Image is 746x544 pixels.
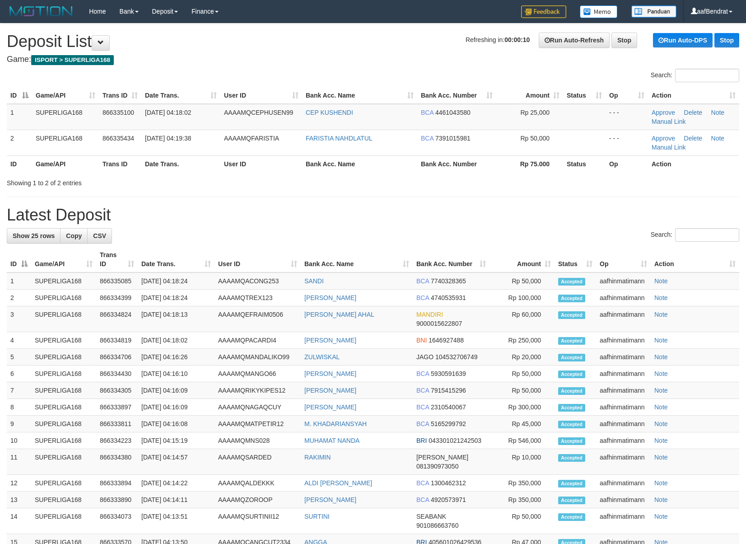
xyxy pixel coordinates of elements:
[31,290,96,306] td: SUPERLIGA168
[416,437,427,444] span: BRI
[31,349,96,366] td: SUPERLIGA168
[32,104,99,130] td: SUPERLIGA168
[96,492,138,508] td: 866333890
[138,492,214,508] td: [DATE] 04:14:11
[466,36,530,43] span: Refreshing in:
[138,349,214,366] td: [DATE] 04:16:26
[606,130,648,155] td: - - -
[96,416,138,432] td: 866333811
[96,290,138,306] td: 866334399
[416,337,427,344] span: BNI
[558,421,585,428] span: Accepted
[490,492,555,508] td: Rp 350,000
[301,247,413,272] th: Bank Acc. Name: activate to sort column ascending
[416,311,443,318] span: MANDIRI
[596,416,651,432] td: aafhinmatimann
[596,306,651,332] td: aafhinmatimann
[651,69,739,82] label: Search:
[214,290,301,306] td: AAAAMQTREX123
[103,109,134,116] span: 866335100
[490,366,555,382] td: Rp 50,000
[596,272,651,290] td: aafhinmatimann
[416,353,434,361] span: JAGO
[96,449,138,475] td: 866334380
[224,135,279,142] span: AAAAMQFARISTIA
[416,277,429,285] span: BCA
[306,135,373,142] a: FARISTIA NAHDLATUL
[32,155,99,172] th: Game/API
[596,432,651,449] td: aafhinmatimann
[7,416,31,432] td: 9
[31,416,96,432] td: SUPERLIGA168
[7,104,32,130] td: 1
[651,228,739,242] label: Search:
[7,87,32,104] th: ID: activate to sort column descending
[7,130,32,155] td: 2
[7,228,61,244] a: Show 25 rows
[654,496,668,503] a: Note
[96,508,138,534] td: 866334073
[654,294,668,301] a: Note
[7,5,75,18] img: MOTION_logo.png
[563,155,606,172] th: Status
[651,247,739,272] th: Action: activate to sort column ascending
[7,382,31,399] td: 7
[684,135,702,142] a: Delete
[431,479,466,487] span: Copy 1300462312 to clipboard
[555,247,596,272] th: Status: activate to sort column ascending
[558,311,585,319] span: Accepted
[435,353,477,361] span: Copy 104532706749 to clipboard
[306,109,353,116] a: CEP KUSHENDI
[7,449,31,475] td: 11
[596,247,651,272] th: Op: activate to sort column ascending
[214,272,301,290] td: AAAAMQACONG253
[654,420,668,427] a: Note
[214,332,301,349] td: AAAAMQPACARDI4
[304,294,356,301] a: [PERSON_NAME]
[7,155,32,172] th: ID
[214,416,301,432] td: AAAAMQMATPETIR12
[220,155,302,172] th: User ID
[596,508,651,534] td: aafhinmatimann
[431,277,466,285] span: Copy 7740328365 to clipboard
[138,290,214,306] td: [DATE] 04:18:24
[684,109,702,116] a: Delete
[431,294,466,301] span: Copy 4740535931 to clipboard
[558,354,585,361] span: Accepted
[31,332,96,349] td: SUPERLIGA168
[429,337,464,344] span: Copy 1646927488 to clipboard
[141,87,220,104] th: Date Trans.: activate to sort column ascending
[417,155,496,172] th: Bank Acc. Number
[31,492,96,508] td: SUPERLIGA168
[7,399,31,416] td: 8
[302,155,417,172] th: Bank Acc. Name
[138,272,214,290] td: [DATE] 04:18:24
[224,109,293,116] span: AAAAMQCEPHUSEN99
[539,33,610,48] a: Run Auto-Refresh
[7,206,739,224] h1: Latest Deposit
[490,382,555,399] td: Rp 50,000
[675,228,739,242] input: Search:
[220,87,302,104] th: User ID: activate to sort column ascending
[138,382,214,399] td: [DATE] 04:16:09
[416,513,446,520] span: SEABANK
[96,247,138,272] th: Trans ID: activate to sort column ascending
[138,366,214,382] td: [DATE] 04:16:10
[138,449,214,475] td: [DATE] 04:14:57
[214,449,301,475] td: AAAAMQSARDED
[31,432,96,449] td: SUPERLIGA168
[96,306,138,332] td: 866334824
[711,135,725,142] a: Note
[648,155,739,172] th: Action
[96,349,138,366] td: 866334706
[490,399,555,416] td: Rp 300,000
[304,277,324,285] a: SANDI
[654,403,668,411] a: Note
[596,399,651,416] td: aafhinmatimann
[214,432,301,449] td: AAAAMQMNS028
[429,437,481,444] span: Copy 043301021242503 to clipboard
[7,475,31,492] td: 12
[31,366,96,382] td: SUPERLIGA168
[214,399,301,416] td: AAAAMQNAGAQCUY
[66,232,82,239] span: Copy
